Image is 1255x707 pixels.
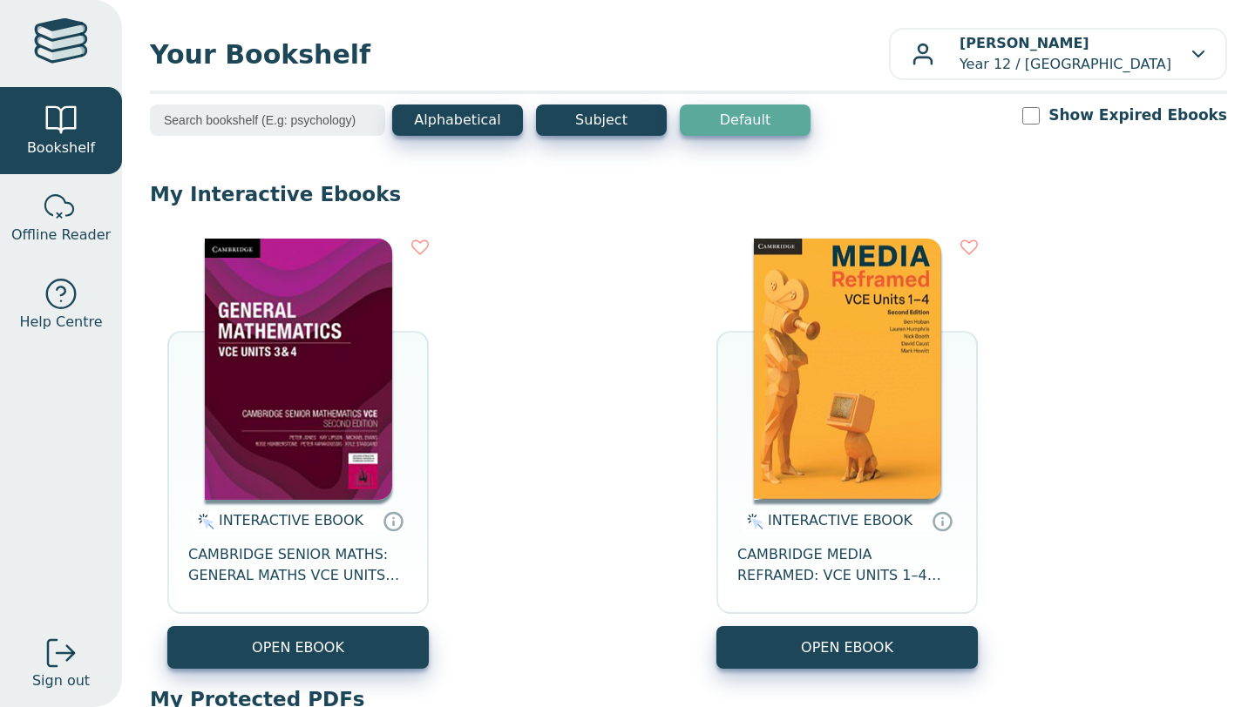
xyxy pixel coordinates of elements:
[392,104,523,136] button: Alphabetical
[150,104,385,136] input: Search bookshelf (E.g: psychology)
[737,544,957,586] span: CAMBRIDGE MEDIA REFRAMED: VCE UNITS 1–4 STUDENT EBOOK 2E
[150,35,889,74] span: Your Bookshelf
[205,239,392,500] img: 2d857910-8719-48bf-a398-116ea92bfb73.jpg
[188,544,408,586] span: CAMBRIDGE SENIOR MATHS: GENERAL MATHS VCE UNITS 3&4 EBOOK 2E
[383,510,404,531] a: Interactive eBooks are accessed online via the publisher’s portal. They contain interactive resou...
[219,512,363,529] span: INTERACTIVE EBOOK
[932,510,953,531] a: Interactive eBooks are accessed online via the publisher’s portal. They contain interactive resou...
[1048,104,1227,126] label: Show Expired Ebooks
[19,312,102,333] span: Help Centre
[32,670,90,691] span: Sign out
[716,626,978,669] button: OPEN EBOOK
[193,511,214,532] img: interactive.svg
[680,104,811,136] button: Default
[27,138,95,158] span: Bookshelf
[536,104,667,136] button: Subject
[768,512,912,529] span: INTERACTIVE EBOOK
[150,181,1227,207] p: My Interactive Ebooks
[889,28,1227,80] button: [PERSON_NAME]Year 12 / [GEOGRAPHIC_DATA]
[960,35,1089,51] b: [PERSON_NAME]
[960,33,1171,75] p: Year 12 / [GEOGRAPHIC_DATA]
[11,225,111,246] span: Offline Reader
[167,626,429,669] button: OPEN EBOOK
[742,511,763,532] img: interactive.svg
[754,239,941,500] img: be02095b-a8bc-4a0d-ba32-adf0f8dd580d.png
